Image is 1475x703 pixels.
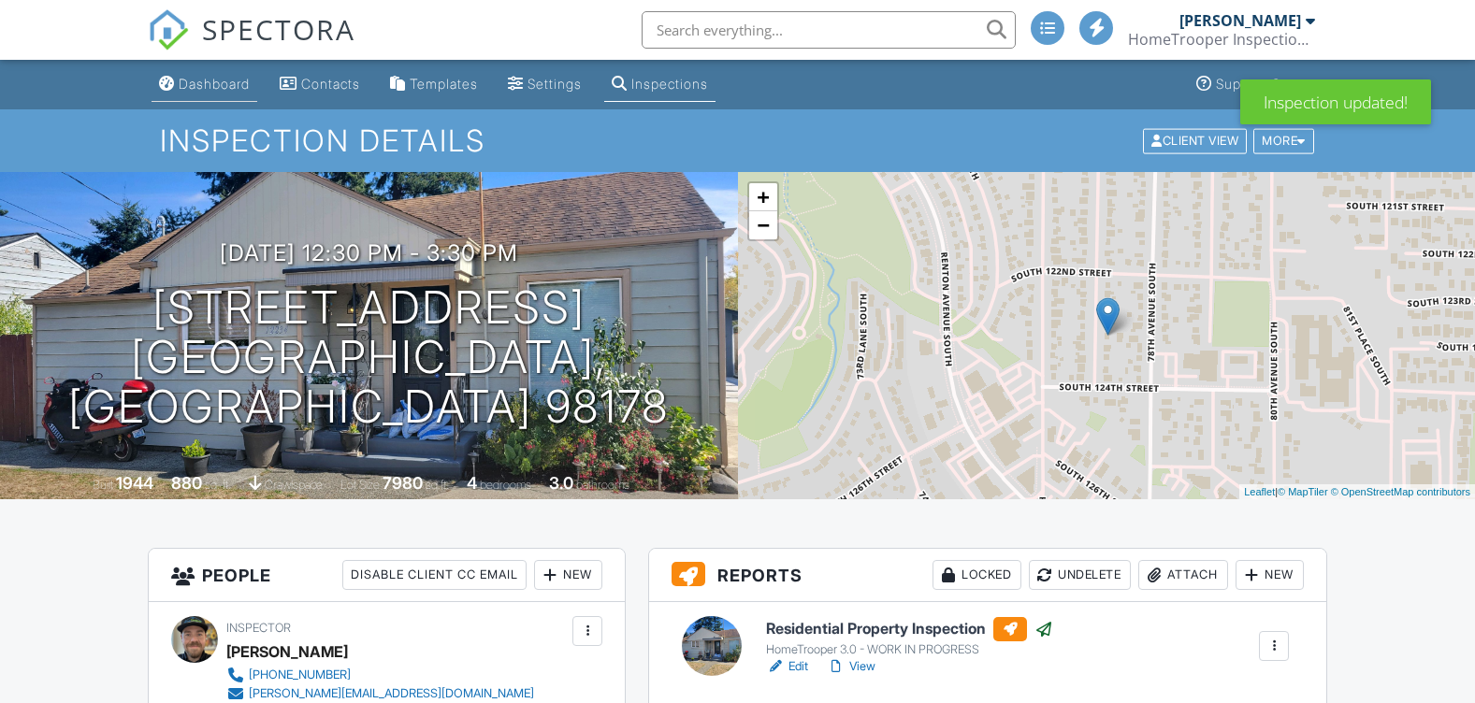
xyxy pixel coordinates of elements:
a: Dashboard [152,67,257,102]
h1: Inspection Details [160,124,1316,157]
div: Client View [1143,128,1247,153]
div: More [1253,128,1314,153]
div: 7980 [383,473,423,493]
a: Templates [383,67,485,102]
div: 880 [171,473,202,493]
div: Locked [933,560,1021,590]
div: 3.0 [549,473,573,493]
h6: Residential Property Inspection [766,617,1053,641]
span: Inspector [226,621,291,635]
div: [PERSON_NAME][EMAIL_ADDRESS][DOMAIN_NAME] [249,686,534,701]
div: Contacts [301,76,360,92]
span: crawlspace [265,478,323,492]
h3: People [149,549,626,602]
a: Settings [500,67,589,102]
a: Support Center [1189,67,1323,102]
div: [PHONE_NUMBER] [249,667,351,682]
a: © MapTiler [1278,486,1328,497]
span: SPECTORA [202,9,355,49]
h1: [STREET_ADDRESS] [GEOGRAPHIC_DATA], [GEOGRAPHIC_DATA] 98178 [30,283,708,431]
div: Inspection updated! [1240,79,1431,124]
a: View [827,657,875,676]
input: Search everything... [642,11,1016,49]
div: 1944 [116,473,153,493]
a: Contacts [272,67,368,102]
div: Settings [528,76,582,92]
div: Disable Client CC Email [342,560,527,590]
span: sq. ft. [205,478,231,492]
a: Leaflet [1244,486,1275,497]
div: Templates [410,76,478,92]
a: Residential Property Inspection HomeTrooper 3.0 - WORK IN PROGRESS [766,617,1053,658]
a: © OpenStreetMap contributors [1331,486,1470,497]
div: Undelete [1029,560,1131,590]
div: HomeTrooper 3.0 - WORK IN PROGRESS [766,642,1053,657]
img: The Best Home Inspection Software - Spectora [148,9,189,50]
span: Lot Size [340,478,380,492]
a: Edit [766,657,808,676]
div: | [1239,484,1475,500]
h3: [DATE] 12:30 pm - 3:30 pm [220,240,518,265]
a: [PHONE_NUMBER] [226,666,534,684]
div: New [534,560,602,590]
a: SPECTORA [148,25,355,65]
h3: Reports [649,549,1326,602]
div: Attach [1138,560,1228,590]
div: Support Center [1216,76,1316,92]
div: [PERSON_NAME] [226,638,348,666]
div: Inspections [631,76,708,92]
span: bathrooms [576,478,629,492]
div: 4 [467,473,477,493]
a: Zoom out [749,211,777,239]
div: HomeTrooper Inspection Services [1128,30,1315,49]
span: bedrooms [480,478,531,492]
span: Built [93,478,113,492]
a: Client View [1141,133,1251,147]
div: New [1236,560,1304,590]
div: Dashboard [179,76,250,92]
div: [PERSON_NAME] [1179,11,1301,30]
a: Inspections [604,67,716,102]
span: sq.ft. [426,478,449,492]
a: Zoom in [749,183,777,211]
a: [PERSON_NAME][EMAIL_ADDRESS][DOMAIN_NAME] [226,684,534,703]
